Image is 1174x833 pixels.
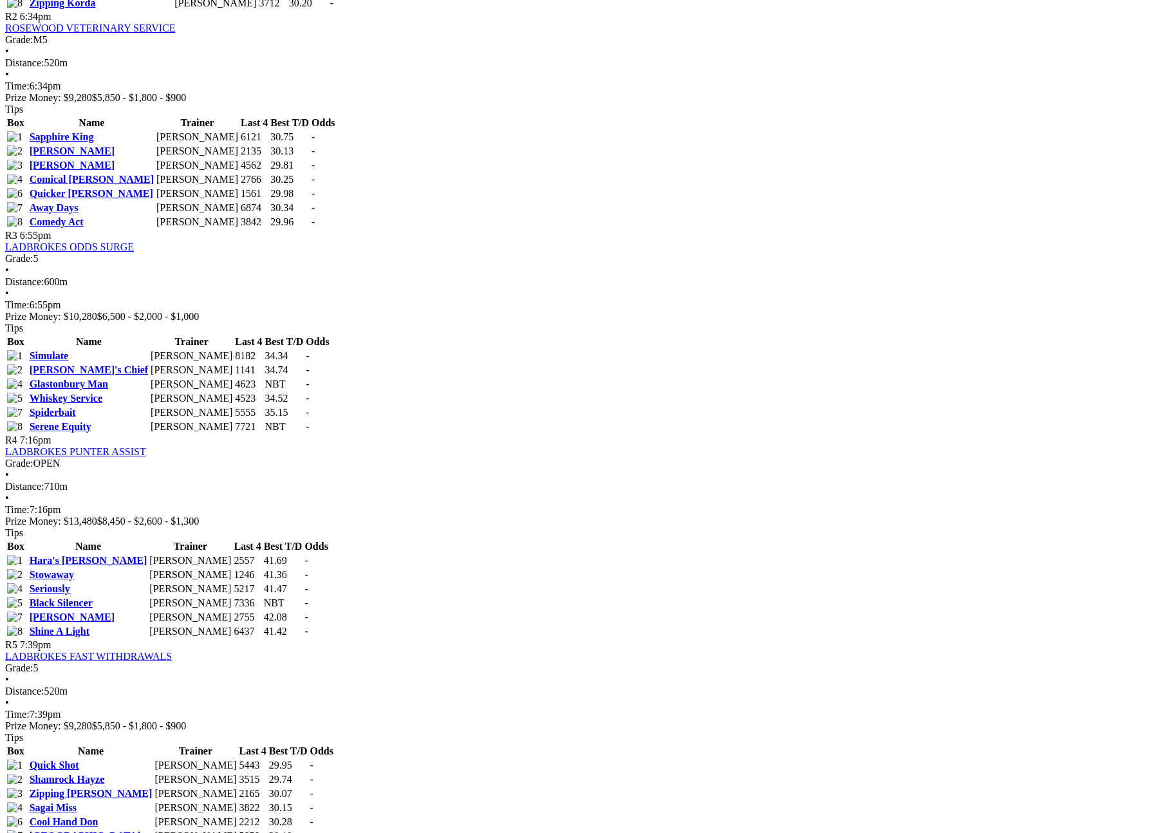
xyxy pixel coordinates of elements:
[7,802,23,814] img: 4
[5,686,1169,697] div: 520m
[149,568,232,581] td: [PERSON_NAME]
[239,801,267,814] td: 3822
[5,435,17,445] span: R4
[233,568,261,581] td: 1246
[30,421,91,432] a: Serene Equity
[312,216,315,227] span: -
[7,364,23,376] img: 2
[7,760,23,771] img: 1
[5,651,172,662] a: LADBROKES FAST WITHDRAWALS
[7,350,23,362] img: 1
[30,597,93,608] a: Black Silencer
[30,407,76,418] a: Spiderbait
[7,160,23,171] img: 3
[30,569,74,580] a: Stowaway
[150,364,233,377] td: [PERSON_NAME]
[310,774,313,785] span: -
[97,516,200,527] span: $8,450 - $2,600 - $1,300
[7,774,23,785] img: 2
[263,611,303,624] td: 42.08
[7,421,23,433] img: 8
[5,662,33,673] span: Grade:
[5,11,17,22] span: R2
[156,187,239,200] td: [PERSON_NAME]
[5,686,44,697] span: Distance:
[5,311,1169,323] div: Prize Money: $10,280
[7,597,23,609] img: 5
[240,117,268,129] th: Last 4
[240,173,268,186] td: 2766
[30,583,70,594] a: Seriously
[5,697,9,708] span: •
[5,709,1169,720] div: 7:39pm
[30,555,147,566] a: Hara's [PERSON_NAME]
[239,787,267,800] td: 2165
[150,392,233,405] td: [PERSON_NAME]
[264,350,304,362] td: 34.34
[240,216,268,229] td: 3842
[5,516,1169,527] div: Prize Money: $13,480
[30,816,98,827] a: Cool Hand Don
[234,378,263,391] td: 4623
[233,583,261,595] td: 5217
[263,597,303,610] td: NBT
[30,788,153,799] a: Zipping [PERSON_NAME]
[306,407,309,418] span: -
[268,759,308,772] td: 29.95
[304,612,308,622] span: -
[30,216,84,227] a: Comedy Act
[5,46,9,57] span: •
[5,639,17,650] span: R5
[30,802,77,813] a: Sagai Miss
[270,145,310,158] td: 30.13
[304,555,308,566] span: -
[7,379,23,390] img: 4
[306,421,309,432] span: -
[7,336,24,347] span: Box
[304,583,308,594] span: -
[263,583,303,595] td: 41.47
[268,773,308,786] td: 29.74
[149,611,232,624] td: [PERSON_NAME]
[311,117,335,129] th: Odds
[233,597,261,610] td: 7336
[7,569,23,581] img: 2
[233,611,261,624] td: 2755
[5,69,9,80] span: •
[92,92,187,103] span: $5,850 - $1,800 - $900
[5,80,1169,92] div: 6:34pm
[5,57,44,68] span: Distance:
[154,759,237,772] td: [PERSON_NAME]
[154,801,237,814] td: [PERSON_NAME]
[149,625,232,638] td: [PERSON_NAME]
[5,458,33,469] span: Grade:
[92,720,187,731] span: $5,850 - $1,800 - $900
[29,117,154,129] th: Name
[30,160,115,171] a: [PERSON_NAME]
[270,216,310,229] td: 29.96
[7,816,23,828] img: 6
[312,188,315,199] span: -
[305,335,330,348] th: Odds
[270,117,310,129] th: Best T/D
[264,335,304,348] th: Best T/D
[7,117,24,128] span: Box
[310,816,313,827] span: -
[149,540,232,553] th: Trainer
[234,335,263,348] th: Last 4
[5,299,30,310] span: Time:
[268,787,308,800] td: 30.07
[240,187,268,200] td: 1561
[7,188,23,200] img: 6
[7,131,23,143] img: 1
[263,568,303,581] td: 41.36
[150,378,233,391] td: [PERSON_NAME]
[5,481,44,492] span: Distance:
[5,253,1169,265] div: 5
[5,230,17,241] span: R3
[263,625,303,638] td: 41.42
[233,554,261,567] td: 2557
[156,216,239,229] td: [PERSON_NAME]
[270,131,310,144] td: 30.75
[30,379,108,389] a: Glastonbury Man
